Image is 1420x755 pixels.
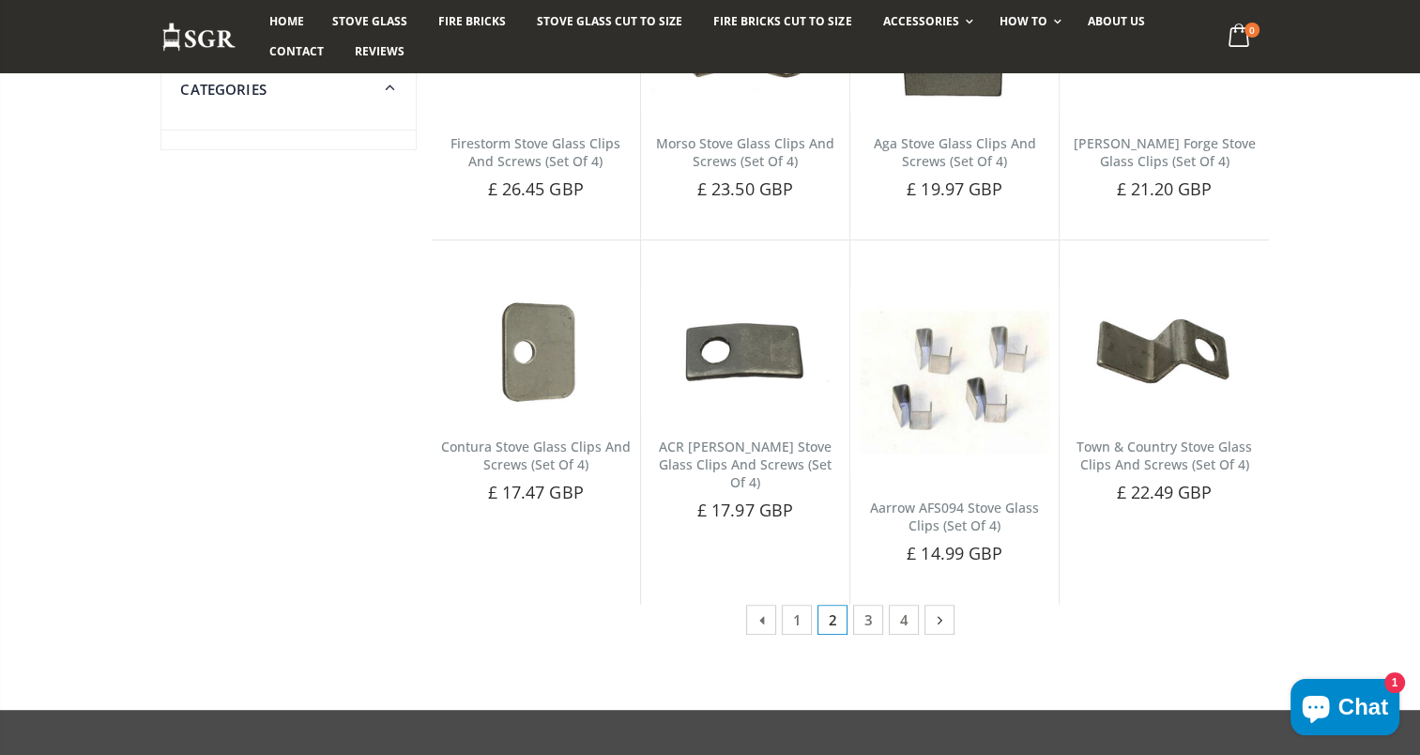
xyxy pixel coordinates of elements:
a: Fire Bricks [424,7,520,37]
span: About us [1088,13,1145,29]
a: [PERSON_NAME] Forge Stove Glass Clips (Set Of 4) [1073,134,1255,170]
a: 4 [889,605,919,635]
a: 3 [853,605,883,635]
a: Contact [255,37,338,67]
a: Accessories [868,7,982,37]
span: How To [1000,13,1047,29]
a: Stove Glass [318,7,421,37]
span: £ 17.47 GBP [488,481,584,503]
span: Stove Glass [332,13,407,29]
img: Aarrow AFS094 stove glass clips [860,287,1049,477]
a: Home [255,7,318,37]
img: Set of 4 Town & Country glass clips with screws [1069,287,1259,417]
a: About us [1074,7,1159,37]
span: Stove Glass Cut To Size [537,13,682,29]
img: Set of 4 ACR glass clips with screws [650,287,840,417]
a: Firestorm Stove Glass Clips And Screws (Set Of 4) [450,134,620,170]
a: How To [985,7,1071,37]
a: ACR [PERSON_NAME] Stove Glass Clips And Screws (Set Of 4) [659,438,832,491]
span: £ 26.45 GBP [488,177,584,200]
span: 0 [1244,23,1260,38]
span: £ 22.49 GBP [1116,481,1212,503]
img: Stove Glass Replacement [161,22,237,53]
span: £ 19.97 GBP [907,177,1002,200]
img: Set of 4 Contura glass clips with screws [441,287,631,417]
a: Contura Stove Glass Clips And Screws (Set Of 4) [441,438,631,473]
a: 1 [782,605,812,635]
inbox-online-store-chat: Shopify online store chat [1285,679,1405,740]
span: Reviews [355,43,405,59]
span: Fire Bricks [438,13,506,29]
span: Fire Bricks Cut To Size [713,13,851,29]
span: Contact [269,43,324,59]
a: Stove Glass Cut To Size [523,7,696,37]
a: Fire Bricks Cut To Size [699,7,865,37]
a: Morso Stove Glass Clips And Screws (Set Of 4) [656,134,834,170]
span: Categories [180,80,267,99]
span: £ 21.20 GBP [1116,177,1212,200]
a: Reviews [341,37,419,67]
span: £ 23.50 GBP [697,177,793,200]
span: Accessories [882,13,958,29]
a: 0 [1220,19,1259,55]
a: Town & Country Stove Glass Clips And Screws (Set Of 4) [1076,438,1252,473]
span: £ 17.97 GBP [697,499,793,521]
span: £ 14.99 GBP [907,542,1002,564]
a: Aga Stove Glass Clips And Screws (Set Of 4) [874,134,1036,170]
a: Aarrow AFS094 Stove Glass Clips (Set Of 4) [870,499,1039,534]
span: 2 [817,605,847,635]
span: Home [269,13,304,29]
